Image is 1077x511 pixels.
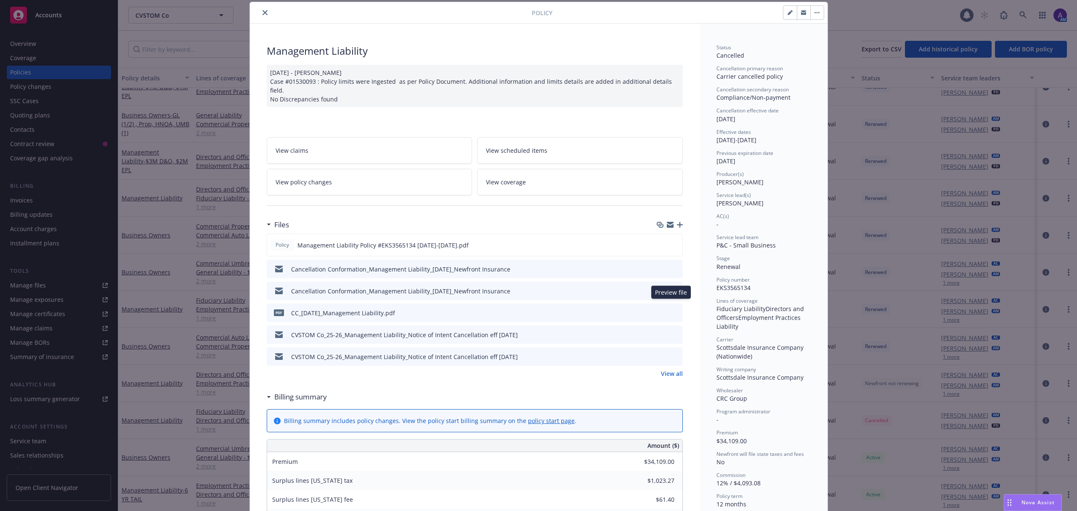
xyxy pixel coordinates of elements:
[267,219,289,230] div: Files
[716,415,719,423] span: -
[716,241,776,249] span: P&C - Small Business
[267,44,683,58] div: Management Liability
[267,65,683,107] div: [DATE] - [PERSON_NAME] Case #01530093 : Policy limits were Ingested as per Policy Document. Addit...
[1004,495,1015,511] div: Drag to move
[716,93,791,101] span: Compliance/Non-payment
[716,65,783,72] span: Cancellation primary reason
[716,199,764,207] span: [PERSON_NAME]
[716,263,740,271] span: Renewal
[274,309,284,316] span: pdf
[274,241,291,249] span: Policy
[672,330,679,339] button: preview file
[291,309,395,317] div: CC_[DATE]_Management Liability.pdf
[625,474,679,487] input: 0.00
[486,178,526,186] span: View coverage
[716,458,724,466] span: No
[716,284,751,292] span: EKS3565134
[291,330,518,339] div: CVSTOM Co_25-26_Management Liability_Notice of Intent Cancellation eff [DATE]
[671,241,679,250] button: preview file
[274,391,327,402] h3: Billing summary
[658,352,665,361] button: download file
[658,330,665,339] button: download file
[267,391,327,402] div: Billing summary
[477,169,683,195] a: View coverage
[272,476,353,484] span: Surplus lines [US_STATE] tax
[716,343,805,360] span: Scottsdale Insurance Company (Nationwide)
[716,149,773,157] span: Previous expiration date
[276,146,308,155] span: View claims
[477,137,683,164] a: View scheduled items
[716,170,744,178] span: Producer(s)
[716,51,744,59] span: Cancelled
[716,437,747,445] span: $34,109.00
[291,265,510,274] div: Cancellation Conformation_Management Liability_[DATE]_Newfront Insurance
[716,297,758,304] span: Lines of coverage
[647,441,679,450] span: Amount ($)
[716,157,735,165] span: [DATE]
[532,8,552,17] span: Policy
[658,309,665,317] button: download file
[716,305,806,322] span: Directors and Officers
[658,241,665,250] button: download file
[716,314,802,330] span: Employment Practices Liability
[716,220,719,228] span: -
[716,276,750,283] span: Policy number
[297,241,469,250] span: Management Liability Policy #EKS3565134 [DATE]-[DATE].pdf
[1021,499,1055,506] span: Nova Assist
[274,219,289,230] h3: Files
[716,429,738,436] span: Premium
[672,352,679,361] button: preview file
[486,146,547,155] span: View scheduled items
[272,458,298,466] span: Premium
[716,471,745,479] span: Commission
[716,500,746,508] span: 12 months
[716,387,743,394] span: Wholesaler
[716,305,766,313] span: Fiduciary Liability
[716,44,731,51] span: Status
[716,336,733,343] span: Carrier
[716,192,751,199] span: Service lead(s)
[276,178,332,186] span: View policy changes
[291,352,518,361] div: CVSTOM Co_25-26_Management Liability_Notice of Intent Cancellation eff [DATE]
[716,373,804,381] span: Scottsdale Insurance Company
[267,137,472,164] a: View claims
[716,115,735,123] span: [DATE]
[658,265,665,274] button: download file
[716,72,783,80] span: Carrier cancelled policy
[716,234,759,241] span: Service lead team
[291,287,510,295] div: Cancellation Conformation_Management Liability_[DATE]_Newfront Insurance
[672,265,679,274] button: preview file
[260,8,270,18] button: close
[528,417,575,425] a: policy start page
[716,213,729,220] span: AC(s)
[272,495,353,503] span: Surplus lines [US_STATE] fee
[716,408,770,415] span: Program administrator
[716,366,756,373] span: Writing company
[625,493,679,506] input: 0.00
[672,309,679,317] button: preview file
[625,455,679,468] input: 0.00
[716,178,764,186] span: [PERSON_NAME]
[716,128,751,136] span: Effective dates
[284,416,576,425] div: Billing summary includes policy changes. View the policy start billing summary on the .
[661,369,683,378] a: View all
[716,255,730,262] span: Stage
[716,450,804,458] span: Newfront will file state taxes and fees
[716,128,811,144] div: [DATE] - [DATE]
[1004,494,1062,511] button: Nova Assist
[716,86,789,93] span: Cancellation secondary reason
[267,169,472,195] a: View policy changes
[716,492,743,500] span: Policy term
[716,394,747,402] span: CRC Group
[716,107,779,114] span: Cancellation effective date
[716,479,761,487] span: 12% / $4,093.08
